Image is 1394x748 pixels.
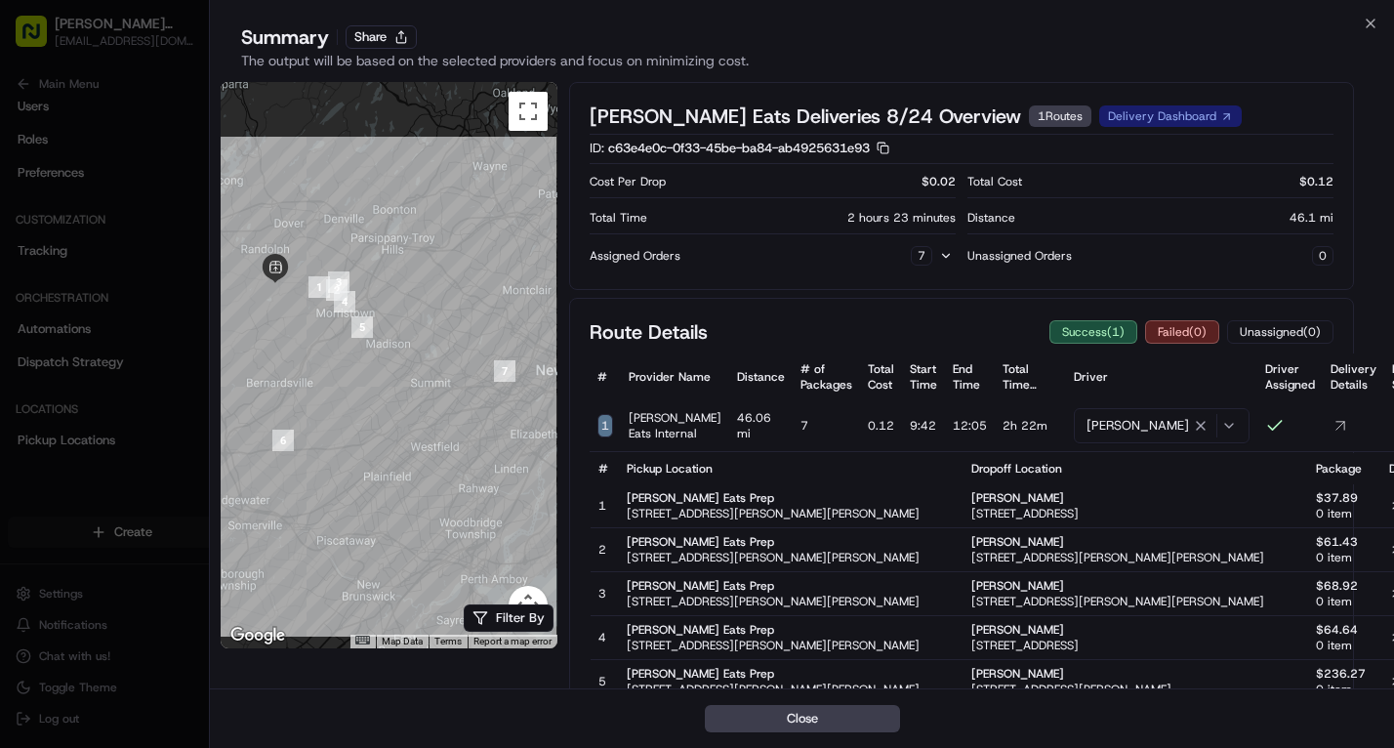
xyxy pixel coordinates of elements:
[1074,408,1250,443] button: [PERSON_NAME]
[355,636,369,644] button: Keyboard shortcuts
[51,126,322,146] input: Clear
[902,400,945,452] td: 9:42
[1316,550,1352,565] span: 0 item
[494,360,515,382] div: 7
[967,174,1022,189] p: Total Cost
[800,418,852,434] span: 7
[1316,506,1352,521] span: 0 item
[165,438,181,454] div: 💻
[1316,594,1352,609] span: 0 item
[1316,666,1366,682] span: $ 236.27
[1312,246,1333,266] div: 0
[1086,417,1189,435] span: [PERSON_NAME]
[591,660,619,704] td: 5
[627,682,920,697] span: [STREET_ADDRESS][PERSON_NAME][PERSON_NAME]
[627,506,920,521] span: [STREET_ADDRESS][PERSON_NAME][PERSON_NAME]
[627,622,774,638] span: [PERSON_NAME] Eats Prep
[382,635,423,648] button: Map Data
[1331,361,1376,393] span: Delivery Details
[971,682,1171,697] span: [STREET_ADDRESS][PERSON_NAME]
[1316,682,1352,697] span: 0 item
[138,483,236,499] a: Powered byPylon
[1316,534,1358,550] span: $ 61.43
[608,140,870,156] span: c63e4e0c-0f33-45be-ba84-ab4925631e93
[627,578,774,594] span: [PERSON_NAME] Eats Prep
[64,303,104,318] span: [DATE]
[1316,490,1358,506] span: $ 37.89
[464,604,553,632] button: Filter By
[627,666,774,682] span: [PERSON_NAME] Eats Prep
[1099,105,1242,127] a: Delivery Dashboard
[591,453,619,484] th: #
[591,572,619,616] td: 3
[308,276,330,298] div: 1
[88,187,320,206] div: Start new chat
[20,187,55,222] img: 1736555255976-a54dd68f-1ca7-489b-9aae-adbdc363a1c4
[334,291,355,312] div: 4
[995,400,1066,452] td: 2h 22m
[241,51,1363,70] div: The output will be based on the selected providers and focus on minimizing cost.
[945,400,995,452] td: 12:05
[737,410,785,441] span: 46.06 mi
[1227,320,1333,344] button: Unassigned(0)
[162,355,169,371] span: •
[194,484,236,499] span: Pylon
[847,210,956,226] div: 2 hours 23 minutes
[20,438,35,454] div: 📗
[590,140,604,156] span: ID:
[922,174,956,189] p: $ 0.02
[20,254,131,270] div: Past conversations
[351,316,373,338] div: 5
[627,490,774,506] span: [PERSON_NAME] Eats Prep
[591,616,619,660] td: 4
[39,436,149,456] span: Knowledge Base
[910,361,937,393] span: Start Time
[20,337,51,368] img: Brigitte Vinadas
[971,506,1079,521] span: [STREET_ADDRESS]
[597,369,607,385] span: #
[590,174,666,189] p: Cost Per Drop
[590,210,647,226] p: Total Time
[627,550,920,565] span: [STREET_ADDRESS][PERSON_NAME][PERSON_NAME]
[326,279,348,301] div: 2
[629,369,721,385] span: Provider Name
[963,453,1308,484] th: Dropoff Location
[590,248,680,264] p: Assigned Orders
[1290,210,1333,226] div: 46.1 mi
[473,636,552,646] a: Report a map error
[860,400,902,452] td: 0.12
[173,355,213,371] span: [DATE]
[1316,638,1352,653] span: 0 item
[241,23,329,51] div: Summary
[971,638,1079,653] span: [STREET_ADDRESS]
[20,20,59,59] img: Nash
[737,369,785,385] span: Distance
[627,594,920,609] span: [STREET_ADDRESS][PERSON_NAME][PERSON_NAME]
[627,638,920,653] span: [STREET_ADDRESS][PERSON_NAME][PERSON_NAME]
[800,361,852,393] span: # of Packages
[1316,578,1358,594] span: $ 68.92
[225,623,290,648] a: Open this area in Google Maps (opens a new window)
[1003,361,1058,393] span: Total Time Formatted
[971,490,1064,506] span: [PERSON_NAME]
[509,92,548,131] button: Toggle fullscreen view
[39,356,55,372] img: 1736555255976-a54dd68f-1ca7-489b-9aae-adbdc363a1c4
[619,453,963,484] th: Pickup Location
[967,248,1072,264] p: Unassigned Orders
[971,594,1264,609] span: [STREET_ADDRESS][PERSON_NAME][PERSON_NAME]
[971,622,1064,638] span: [PERSON_NAME]
[627,534,774,550] span: [PERSON_NAME] Eats Prep
[971,534,1064,550] span: [PERSON_NAME]
[971,578,1064,594] span: [PERSON_NAME]
[597,414,613,437] div: 1
[1074,369,1250,385] span: Driver
[20,78,355,109] p: Welcome 👋
[328,271,349,293] div: 3
[12,429,157,464] a: 📗Knowledge Base
[1316,622,1358,638] span: $ 64.64
[1308,453,1381,484] th: Package
[967,210,1015,226] p: Distance
[303,250,355,273] button: See all
[1299,174,1333,189] p: $ 0.12
[953,361,987,393] span: End Time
